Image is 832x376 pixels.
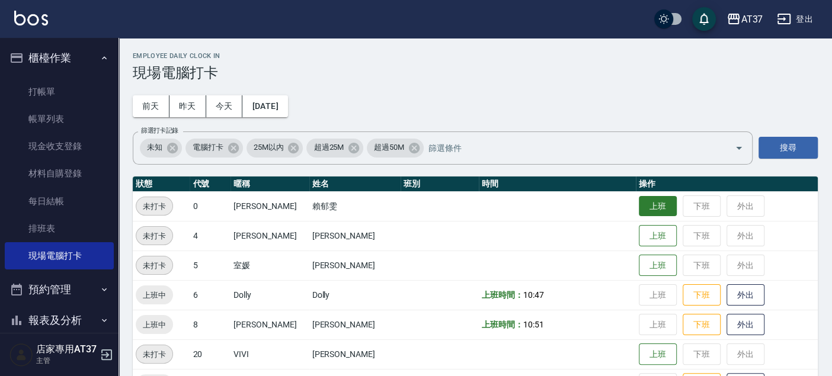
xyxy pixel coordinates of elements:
button: 下班 [683,314,721,336]
button: 預約管理 [5,274,114,305]
span: 未打卡 [136,200,172,213]
span: 10:47 [523,290,544,300]
span: 未打卡 [136,230,172,242]
a: 每日結帳 [5,188,114,215]
td: [PERSON_NAME] [309,310,401,339]
th: 操作 [636,176,818,192]
th: 狀態 [133,176,190,192]
span: 電腦打卡 [185,142,231,153]
div: 超過50M [367,139,424,158]
td: Dolly [231,280,309,310]
span: 上班中 [136,289,173,301]
button: 下班 [683,284,721,306]
div: 未知 [140,139,182,158]
a: 打帳單 [5,78,114,105]
span: 上班中 [136,319,173,331]
img: Person [9,343,33,367]
td: VIVI [231,339,309,369]
img: Logo [14,11,48,25]
th: 班別 [401,176,479,192]
a: 現場電腦打卡 [5,242,114,269]
td: 賴郁雯 [309,191,401,221]
button: 櫃檯作業 [5,43,114,73]
a: 帳單列表 [5,105,114,133]
a: 材料自購登錄 [5,160,114,187]
a: 排班表 [5,215,114,242]
td: [PERSON_NAME] [231,310,309,339]
button: 上班 [639,255,677,277]
b: 上班時間： [482,290,523,300]
th: 姓名 [309,176,401,192]
span: 超過25M [306,142,351,153]
b: 上班時間： [482,320,523,329]
button: 外出 [727,314,764,336]
button: [DATE] [242,95,287,117]
td: [PERSON_NAME] [309,339,401,369]
h2: Employee Daily Clock In [133,52,818,60]
button: 上班 [639,343,677,365]
th: 時間 [479,176,636,192]
span: 未知 [140,142,169,153]
button: 登出 [772,8,818,30]
div: AT37 [741,12,763,27]
td: 20 [190,339,231,369]
span: 超過50M [367,142,411,153]
td: 8 [190,310,231,339]
span: 未打卡 [136,348,172,361]
label: 篩選打卡記錄 [141,126,178,135]
td: 室媛 [231,250,309,280]
td: 6 [190,280,231,310]
th: 代號 [190,176,231,192]
td: [PERSON_NAME] [231,221,309,250]
p: 主管 [36,355,97,366]
span: 未打卡 [136,259,172,272]
div: 25M以內 [247,139,303,158]
th: 暱稱 [231,176,309,192]
td: Dolly [309,280,401,310]
td: [PERSON_NAME] [231,191,309,221]
td: [PERSON_NAME] [309,221,401,250]
input: 篩選條件 [425,137,714,158]
div: 電腦打卡 [185,139,243,158]
button: AT37 [722,7,767,31]
h5: 店家專用AT37 [36,343,97,355]
button: Open [729,139,748,158]
button: 搜尋 [759,137,818,159]
h3: 現場電腦打卡 [133,65,818,81]
td: 5 [190,250,231,280]
td: [PERSON_NAME] [309,250,401,280]
button: 外出 [727,284,764,306]
button: 報表及分析 [5,305,114,336]
button: save [692,7,716,31]
button: 今天 [206,95,243,117]
a: 現金收支登錄 [5,133,114,160]
span: 25M以內 [247,142,291,153]
button: 前天 [133,95,169,117]
td: 0 [190,191,231,221]
button: 昨天 [169,95,206,117]
td: 4 [190,221,231,250]
div: 超過25M [306,139,363,158]
button: 上班 [639,196,677,217]
button: 上班 [639,225,677,247]
span: 10:51 [523,320,544,329]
